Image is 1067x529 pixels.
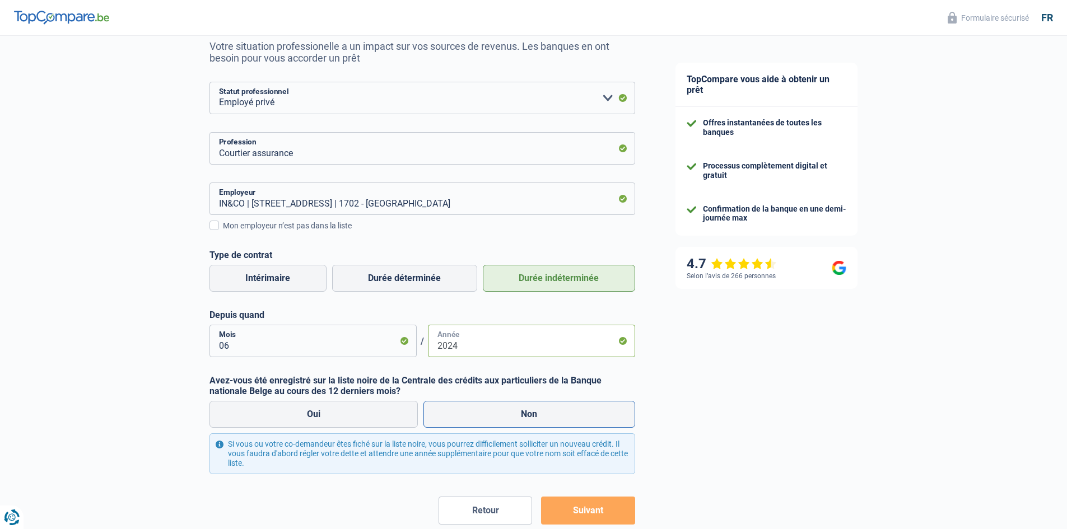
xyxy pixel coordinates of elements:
label: Type de contrat [209,250,635,260]
input: Cherchez votre employeur [209,182,635,215]
div: Si vous ou votre co-demandeur êtes fiché sur la liste noire, vous pourrez difficilement sollicite... [209,433,635,474]
img: TopCompare Logo [14,11,109,24]
button: Suivant [541,497,635,525]
div: Mon employeur n’est pas dans la liste [223,220,635,232]
button: Retour [439,497,532,525]
label: Non [423,401,635,428]
label: Durée déterminée [332,265,477,292]
div: Selon l’avis de 266 personnes [687,272,776,280]
input: MM [209,325,417,357]
div: Processus complètement digital et gratuit [703,161,846,180]
p: Votre situation professionelle a un impact sur vos sources de revenus. Les banques en ont besoin ... [209,40,635,64]
div: TopCompare vous aide à obtenir un prêt [675,63,858,107]
div: fr [1041,12,1053,24]
div: Confirmation de la banque en une demi-journée max [703,204,846,223]
label: Depuis quand [209,310,635,320]
label: Intérimaire [209,265,327,292]
span: / [417,336,428,347]
label: Durée indéterminée [483,265,635,292]
label: Oui [209,401,418,428]
label: Avez-vous été enregistré sur la liste noire de la Centrale des crédits aux particuliers de la Ban... [209,375,635,396]
button: Formulaire sécurisé [941,8,1036,27]
div: Offres instantanées de toutes les banques [703,118,846,137]
input: AAAA [428,325,635,357]
div: 4.7 [687,256,777,272]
